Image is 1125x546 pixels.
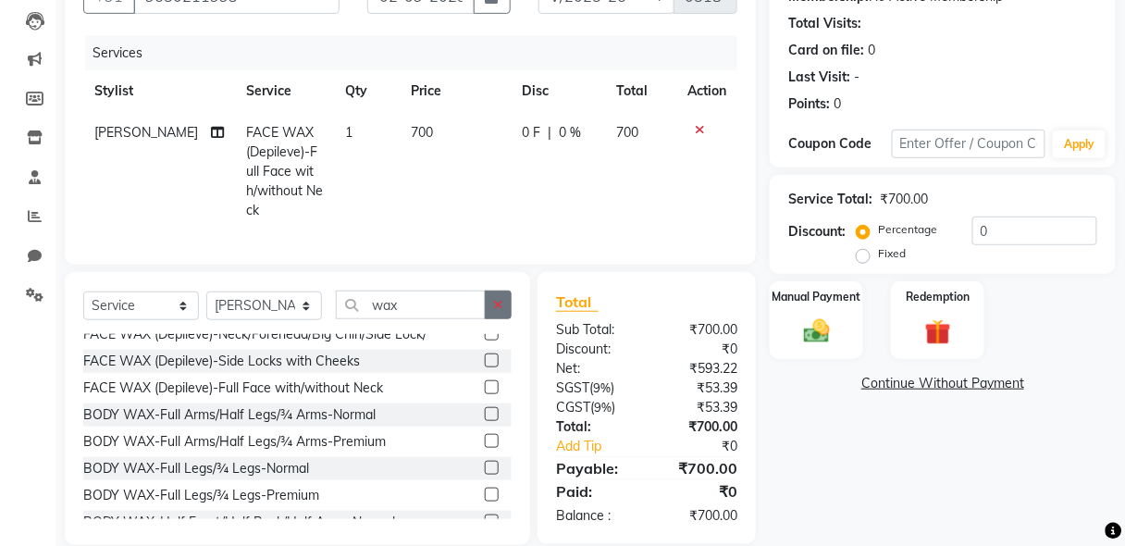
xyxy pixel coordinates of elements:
div: Service Total: [788,190,872,209]
th: Total [606,70,677,112]
div: ₹700.00 [647,457,751,479]
input: Search or Scan [336,291,486,319]
div: Coupon Code [788,134,891,154]
div: ₹700.00 [647,506,751,526]
div: BODY WAX-Full Arms/Half Legs/¾ Arms-Premium [83,432,386,452]
div: ( ) [542,398,647,417]
div: Payable: [542,457,647,479]
div: Sub Total: [542,320,647,340]
span: SGST [556,379,589,396]
span: 700 [617,124,639,141]
th: Service [235,70,334,112]
div: 0 [868,41,875,60]
div: BODY WAX-Full Arms/Half Legs/¾ Arms-Normal [83,405,376,425]
div: FACE WAX (Depileve)-Neck/Forehead/Big Chin/Side Lock/ [83,325,427,344]
span: | [549,123,552,143]
label: Manual Payment [773,289,861,305]
div: ₹700.00 [647,417,751,437]
span: 9% [594,400,612,415]
div: ₹53.39 [647,398,751,417]
div: ₹593.22 [647,359,751,378]
div: Paid: [542,480,647,503]
div: BODY WAX-Full Legs/¾ Legs-Normal [83,459,309,478]
th: Price [400,70,511,112]
span: FACE WAX (Depileve)-Full Face with/without Neck [246,124,323,218]
div: ₹0 [647,480,751,503]
label: Fixed [878,245,906,262]
span: CGST [556,399,590,416]
div: ₹700.00 [880,190,928,209]
div: Discount: [542,340,647,359]
th: Disc [512,70,606,112]
div: Last Visit: [788,68,850,87]
th: Stylist [83,70,235,112]
div: ₹53.39 [647,378,751,398]
label: Percentage [878,221,937,238]
label: Redemption [906,289,970,305]
input: Enter Offer / Coupon Code [892,130,1046,158]
span: 9% [593,380,611,395]
div: FACE WAX (Depileve)-Full Face with/without Neck [83,378,383,398]
a: Add Tip [542,437,664,456]
span: 1 [345,124,352,141]
div: Total Visits: [788,14,861,33]
span: 0 F [523,123,541,143]
div: Net: [542,359,647,378]
div: Points: [788,94,830,114]
a: Continue Without Payment [773,374,1112,393]
span: 700 [411,124,433,141]
span: Total [556,292,599,312]
div: ₹700.00 [647,320,751,340]
th: Qty [334,70,400,112]
div: ₹0 [647,340,751,359]
span: 0 % [560,123,582,143]
button: Apply [1053,130,1106,158]
div: BODY WAX-Full Legs/¾ Legs-Premium [83,486,319,505]
div: 0 [834,94,841,114]
div: Total: [542,417,647,437]
img: _cash.svg [796,316,838,346]
span: [PERSON_NAME] [94,124,198,141]
div: Discount: [788,222,846,242]
div: Balance : [542,506,647,526]
div: ( ) [542,378,647,398]
div: FACE WAX (Depileve)-Side Locks with Cheeks [83,352,360,371]
div: - [854,68,859,87]
img: _gift.svg [917,316,959,349]
div: Services [85,36,751,70]
th: Action [676,70,737,112]
div: BODY WAX-Half Front/Half Back/Half Arms-Normal [83,513,395,532]
div: Card on file: [788,41,864,60]
div: ₹0 [664,437,751,456]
